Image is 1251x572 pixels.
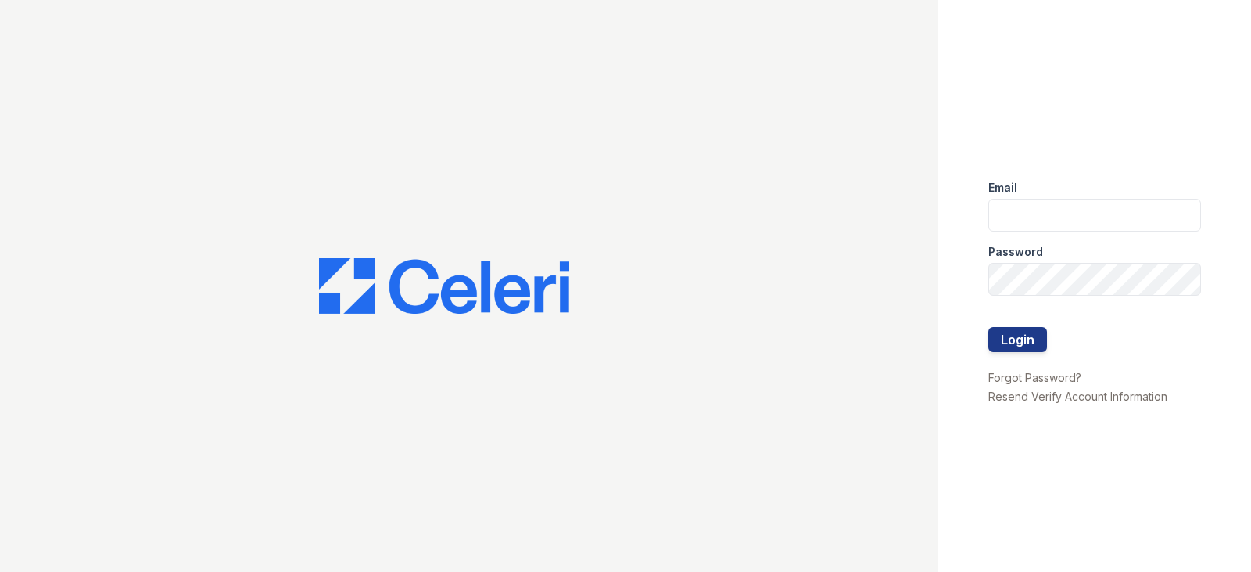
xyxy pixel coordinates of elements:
img: CE_Logo_Blue-a8612792a0a2168367f1c8372b55b34899dd931a85d93a1a3d3e32e68fde9ad4.png [319,258,569,315]
label: Email [988,180,1017,196]
a: Forgot Password? [988,371,1081,384]
a: Resend Verify Account Information [988,390,1167,403]
button: Login [988,327,1047,352]
label: Password [988,244,1043,260]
